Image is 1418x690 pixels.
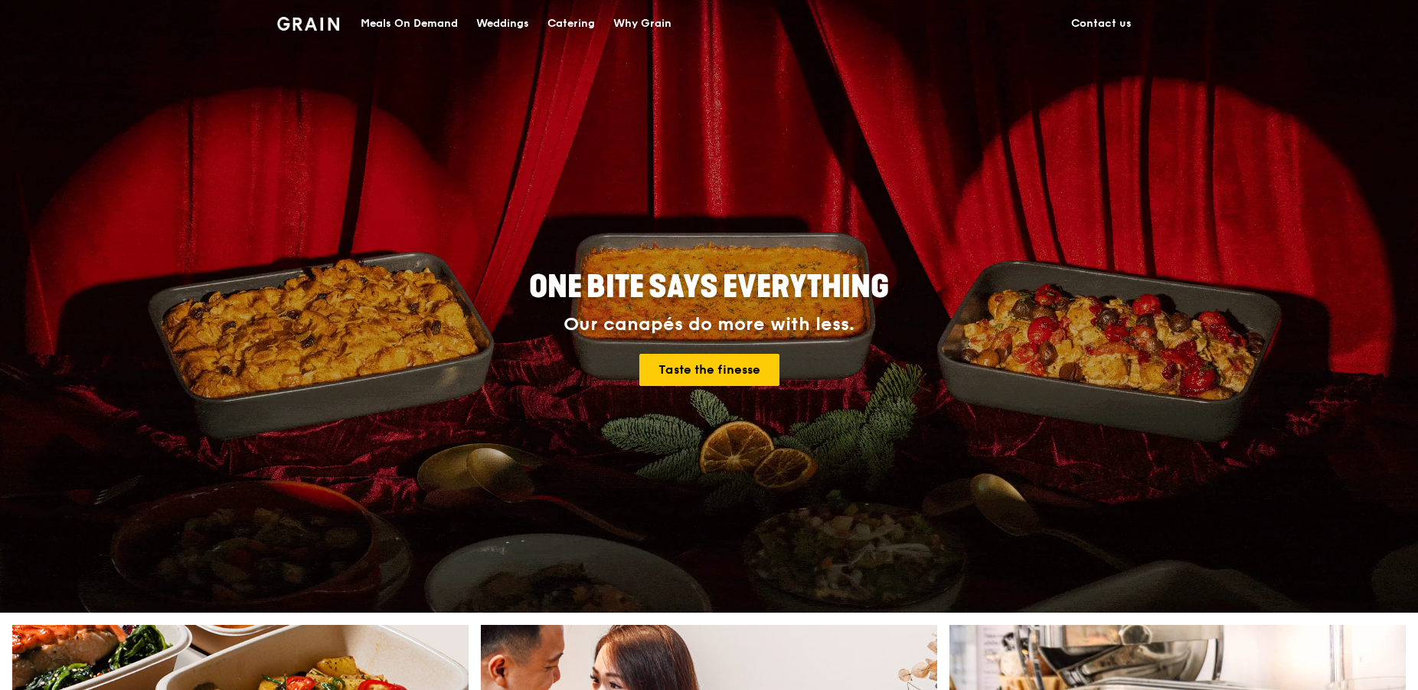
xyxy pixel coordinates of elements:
div: Weddings [476,1,529,47]
div: Our canapés do more with less. [433,314,985,335]
div: Why Grain [613,1,671,47]
a: Contact us [1062,1,1141,47]
a: Why Grain [604,1,681,47]
a: Taste the finesse [639,354,779,386]
span: ONE BITE SAYS EVERYTHING [529,269,889,306]
a: Catering [538,1,604,47]
div: Meals On Demand [361,1,458,47]
img: Grain [277,17,339,31]
div: Catering [547,1,595,47]
a: Weddings [467,1,538,47]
